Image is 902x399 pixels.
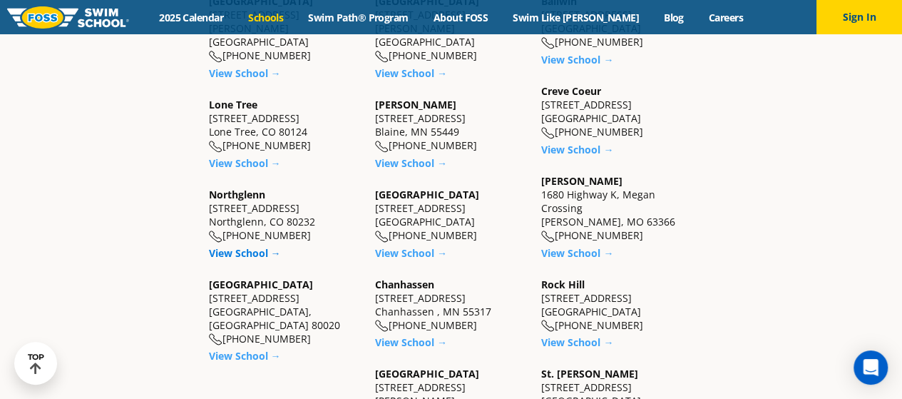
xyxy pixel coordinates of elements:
img: location-phone-o-icon.svg [209,141,222,153]
div: 1680 Highway K, Megan Crossing [PERSON_NAME], MO 63366 [PHONE_NUMBER] [541,174,693,243]
a: St. [PERSON_NAME] [541,367,638,380]
a: Creve Coeur [541,84,601,98]
img: location-phone-o-icon.svg [375,231,389,243]
div: Open Intercom Messenger [854,350,888,385]
a: Swim Path® Program [296,11,421,24]
a: View School → [375,335,447,349]
img: location-phone-o-icon.svg [541,320,555,332]
a: View School → [209,246,281,260]
img: location-phone-o-icon.svg [375,320,389,332]
img: location-phone-o-icon.svg [209,51,222,63]
a: View School → [375,246,447,260]
a: Schools [236,11,296,24]
div: [STREET_ADDRESS] [GEOGRAPHIC_DATA] [PHONE_NUMBER] [375,188,527,243]
a: 2025 Calendar [147,11,236,24]
a: Blog [651,11,696,24]
a: Chanhassen [375,278,434,291]
img: location-phone-o-icon.svg [209,231,222,243]
a: View School → [209,66,281,80]
a: [GEOGRAPHIC_DATA] [209,278,313,291]
img: location-phone-o-icon.svg [375,141,389,153]
div: [STREET_ADDRESS] Chanhassen , MN 55317 [PHONE_NUMBER] [375,278,527,333]
a: View School → [375,66,447,80]
a: Northglenn [209,188,265,201]
img: location-phone-o-icon.svg [209,333,222,345]
img: FOSS Swim School Logo [7,6,129,29]
a: View School → [209,349,281,363]
a: View School → [541,246,613,260]
a: View School → [209,156,281,170]
a: View School → [541,143,613,156]
a: About FOSS [421,11,501,24]
a: Lone Tree [209,98,257,111]
div: [STREET_ADDRESS] Blaine, MN 55449 [PHONE_NUMBER] [375,98,527,153]
div: TOP [28,353,44,375]
a: Rock Hill [541,278,585,291]
img: location-phone-o-icon.svg [541,231,555,243]
img: location-phone-o-icon.svg [541,127,555,139]
a: Swim Like [PERSON_NAME] [501,11,652,24]
div: [STREET_ADDRESS] [GEOGRAPHIC_DATA], [GEOGRAPHIC_DATA] 80020 [PHONE_NUMBER] [209,278,361,346]
a: View School → [375,156,447,170]
a: View School → [541,53,613,66]
a: [GEOGRAPHIC_DATA] [375,188,479,201]
img: location-phone-o-icon.svg [541,37,555,49]
img: location-phone-o-icon.svg [375,51,389,63]
a: [GEOGRAPHIC_DATA] [375,367,479,380]
a: [PERSON_NAME] [541,174,622,188]
div: [STREET_ADDRESS] [GEOGRAPHIC_DATA] [PHONE_NUMBER] [541,84,693,139]
div: [STREET_ADDRESS] [GEOGRAPHIC_DATA] [PHONE_NUMBER] [541,278,693,333]
a: Careers [696,11,755,24]
div: [STREET_ADDRESS] Lone Tree, CO 80124 [PHONE_NUMBER] [209,98,361,153]
a: [PERSON_NAME] [375,98,456,111]
a: View School → [541,335,613,349]
div: [STREET_ADDRESS] Northglenn, CO 80232 [PHONE_NUMBER] [209,188,361,243]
